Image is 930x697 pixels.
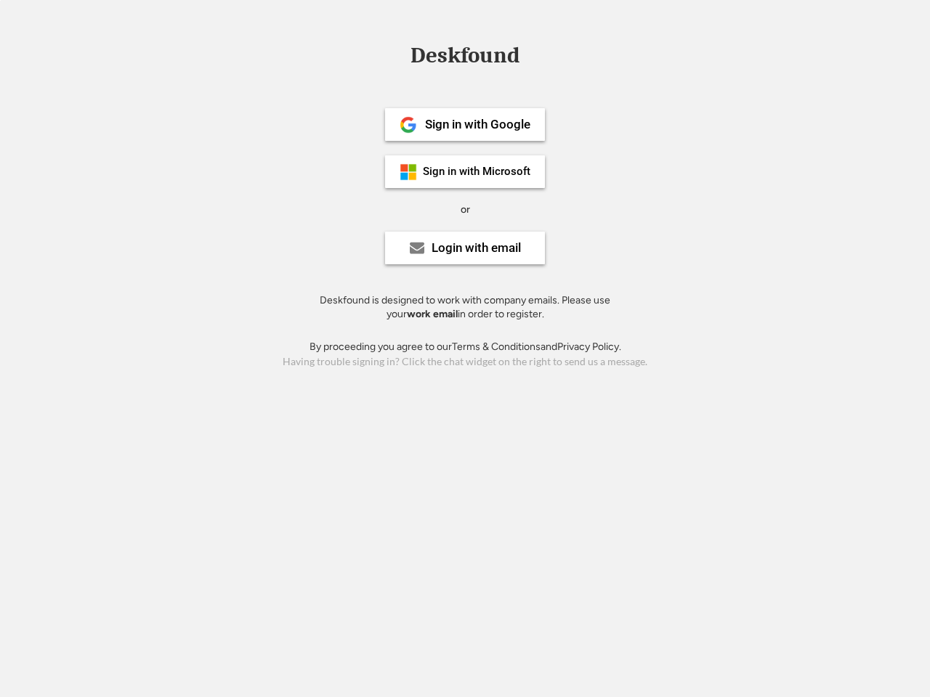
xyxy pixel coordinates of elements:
div: Deskfound is designed to work with company emails. Please use your in order to register. [302,293,628,322]
div: or [461,203,470,217]
div: Sign in with Google [425,118,530,131]
a: Privacy Policy. [557,341,621,353]
img: ms-symbollockup_mssymbol_19.png [400,163,417,181]
img: 1024px-Google__G__Logo.svg.png [400,116,417,134]
div: By proceeding you agree to our and [310,340,621,354]
strong: work email [407,308,458,320]
div: Sign in with Microsoft [423,166,530,177]
a: Terms & Conditions [452,341,541,353]
div: Login with email [432,242,521,254]
div: Deskfound [403,44,527,67]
